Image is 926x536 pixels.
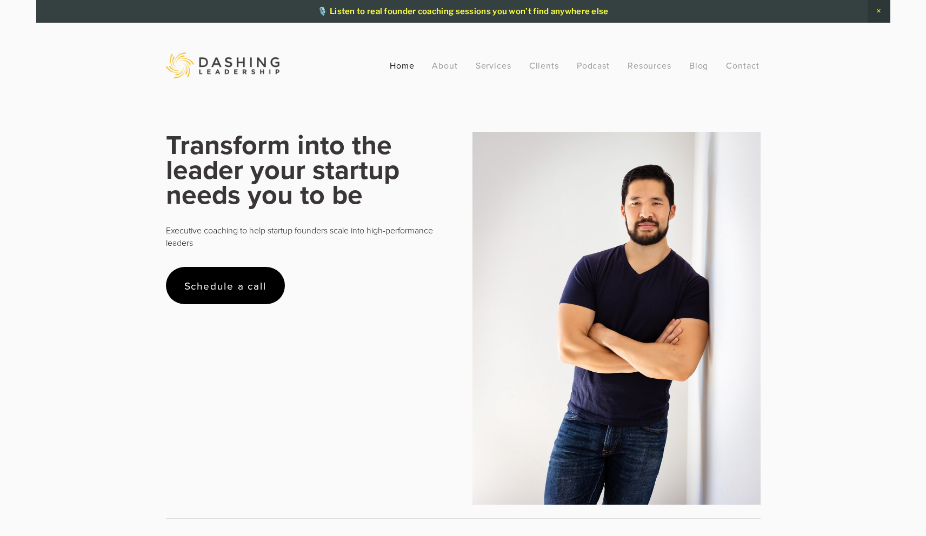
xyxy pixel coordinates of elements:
a: Podcast [577,56,610,75]
a: Contact [726,56,760,75]
strong: Transform into the leader your startup needs you to be [166,125,407,213]
p: Executive coaching to help startup founders scale into high-performance leaders [166,224,454,249]
a: Home [390,56,415,75]
img: Dashing Leadership [166,52,279,78]
a: Services [476,56,512,75]
a: About [432,56,458,75]
a: Resources [628,59,672,71]
a: Clients [529,56,559,75]
a: Schedule a call [166,267,285,304]
a: Blog [689,56,709,75]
